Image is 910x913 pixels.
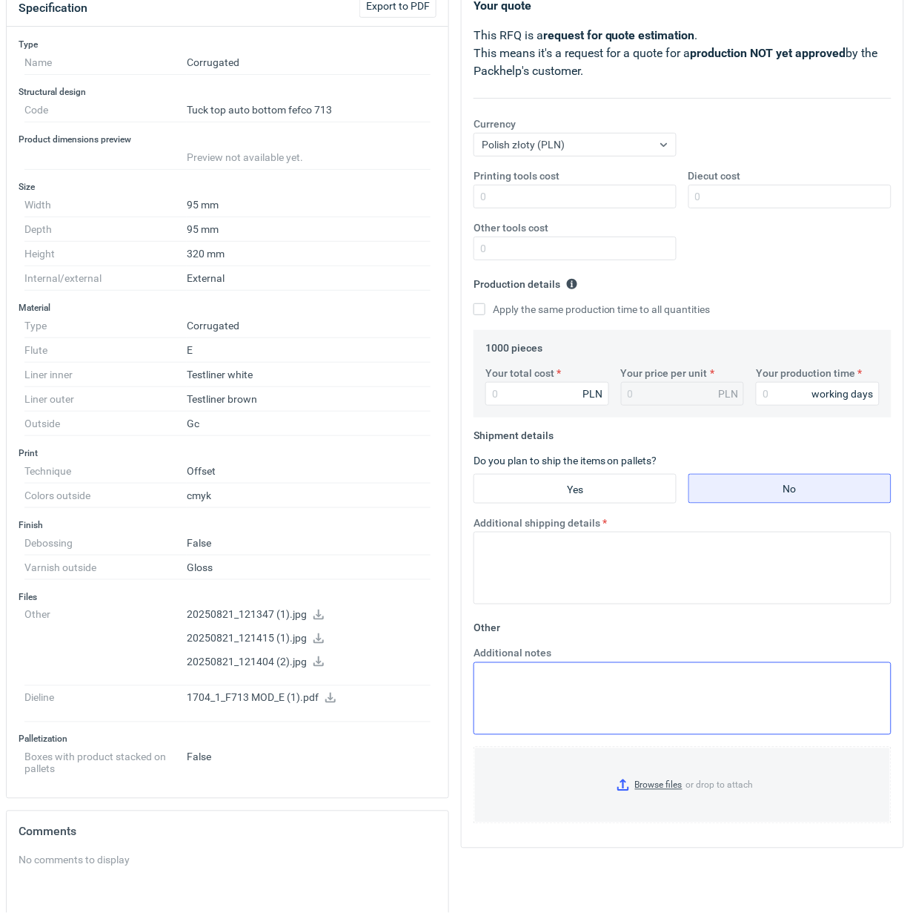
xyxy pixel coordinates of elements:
[24,266,187,291] dt: Internal/external
[543,28,695,42] strong: request for quote estimation
[187,484,431,508] dd: cmyk
[24,531,187,556] dt: Debossing
[583,386,603,401] div: PLN
[24,193,187,217] dt: Width
[474,116,516,131] label: Currency
[621,366,708,380] label: Your price per unit
[24,745,187,775] dt: Boxes with product stacked on pallets
[19,181,436,193] h3: Size
[19,39,436,50] h3: Type
[474,302,711,317] label: Apply the same production time to all quantities
[187,633,431,646] p: 20250821_121415 (1).jpg
[19,134,436,145] h3: Product dimensions preview
[187,242,431,266] dd: 320 mm
[688,185,891,208] input: 0
[19,734,436,745] h3: Palletization
[24,363,187,387] dt: Liner inner
[474,423,554,441] legend: Shipment details
[187,193,431,217] dd: 95 mm
[474,168,559,183] label: Printing tools cost
[187,609,431,622] p: 20250821_121347 (1).jpg
[24,314,187,338] dt: Type
[474,272,578,290] legend: Production details
[24,98,187,122] dt: Code
[187,459,431,484] dd: Offset
[19,823,436,841] h2: Comments
[756,382,880,406] input: 0
[19,591,436,603] h3: Files
[474,646,551,661] label: Additional notes
[756,366,855,380] label: Your production time
[24,686,187,722] dt: Dieline
[187,98,431,122] dd: Tuck top auto bottom fefco 713
[19,302,436,314] h3: Material
[19,519,436,531] h3: Finish
[688,168,741,183] label: Diecut cost
[19,447,436,459] h3: Print
[474,515,600,530] label: Additional shipping details
[187,338,431,363] dd: E
[24,387,187,412] dt: Liner outer
[187,363,431,387] dd: Testliner white
[24,50,187,75] dt: Name
[19,86,436,98] h3: Structural design
[187,50,431,75] dd: Corrugated
[474,748,891,823] label: or drop to attach
[187,217,431,242] dd: 95 mm
[187,151,303,163] span: Preview not available yet.
[19,853,436,868] div: No comments to display
[187,692,431,705] p: 1704_1_F713 MOD_E (1).pdf
[482,139,565,151] span: Polish złoty (PLN)
[187,387,431,412] dd: Testliner brown
[474,185,677,208] input: 0
[187,745,431,775] dd: False
[691,46,846,60] strong: production NOT yet approved
[24,412,187,436] dt: Outside
[187,314,431,338] dd: Corrugated
[474,220,548,235] label: Other tools cost
[474,27,891,80] p: This RFQ is a . This means it's a request for a quote for a by the Packhelp's customer.
[485,382,609,406] input: 0
[24,556,187,580] dt: Varnish outside
[24,242,187,266] dt: Height
[24,338,187,363] dt: Flute
[24,217,187,242] dt: Depth
[688,474,891,504] label: No
[718,386,738,401] div: PLN
[187,412,431,436] dd: Gc
[24,459,187,484] dt: Technique
[485,366,554,380] label: Your total cost
[366,1,430,11] span: Export to PDF
[187,266,431,291] dd: External
[187,531,431,556] dd: False
[474,237,677,260] input: 0
[187,656,431,670] p: 20250821_121404 (2).jpg
[812,386,874,401] div: working days
[474,616,500,634] legend: Other
[24,484,187,508] dt: Colors outside
[187,556,431,580] dd: Gloss
[474,474,677,504] label: Yes
[24,603,187,686] dt: Other
[485,336,542,354] legend: 1000 pieces
[474,455,657,467] label: Do you plan to ship the items on pallets?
